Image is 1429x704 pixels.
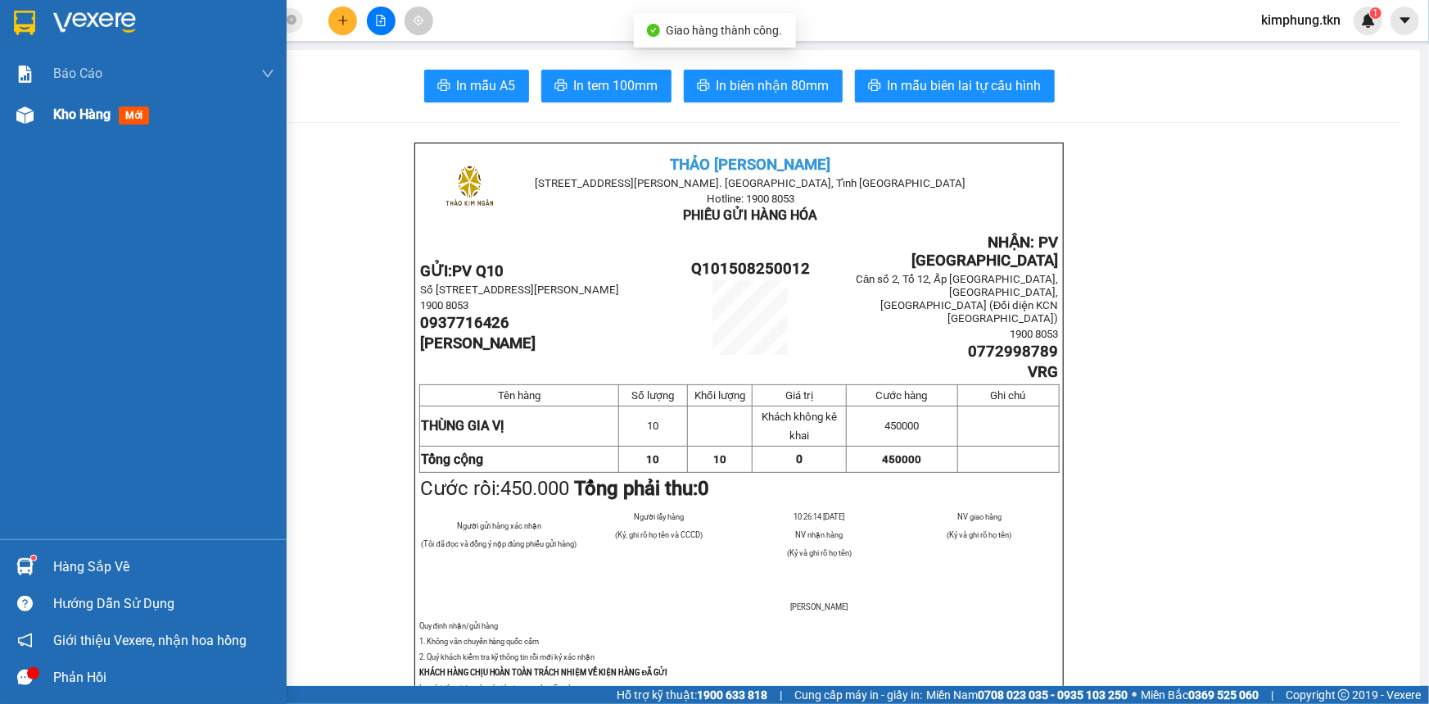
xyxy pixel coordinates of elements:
button: caret-down [1391,7,1419,35]
span: printer [437,79,450,94]
strong: GỬI: [420,262,504,280]
span: Giao hàng thành công. [667,24,783,37]
button: file-add [367,7,396,35]
span: 10 [647,420,658,432]
span: In mẫu A5 [457,75,516,96]
span: Người gửi hàng xác nhận [457,521,541,530]
div: Hàng sắp về [53,555,274,579]
span: Hotline: 1900 8053 [707,193,794,205]
span: NHẬN: PV [GEOGRAPHIC_DATA] [912,234,1059,270]
span: PHIẾU GỬI HÀNG HÓA [684,207,818,223]
span: Miền Nam [926,686,1128,704]
span: Q101508250012 [691,260,810,278]
button: printerIn mẫu biên lai tự cấu hình [855,70,1055,102]
span: Căn số 2, Tổ 12, Ấp [GEOGRAPHIC_DATA], [GEOGRAPHIC_DATA], [GEOGRAPHIC_DATA] (Đối diện KCN [GEOG... [856,273,1058,325]
img: warehouse-icon [16,107,34,124]
strong: 0369 525 060 [1188,688,1259,702]
span: check-circle [647,24,660,37]
span: (Tôi đã đọc và đồng ý nộp đúng phiếu gửi hàng) [422,539,577,548]
img: logo [429,148,510,229]
span: 1900 8053 [1011,328,1059,340]
sup: 1 [1370,7,1382,19]
span: 0 [699,477,710,500]
span: | [1271,686,1273,704]
span: Người lấy hàng [634,512,684,521]
span: NV nhận hàng [795,530,843,539]
span: printer [868,79,881,94]
span: Lưu ý: biên nhận này có giá trị trong vòng 5 ngày [419,684,576,693]
span: (Ký và ghi rõ họ tên) [787,548,852,557]
span: 450.000 [501,477,570,500]
div: Phản hồi [53,665,274,690]
span: NV giao hàng [957,512,1002,521]
span: 450000 [882,453,921,466]
img: logo-vxr [14,11,35,35]
span: [PERSON_NAME] [420,334,536,352]
span: 0937716426 [420,314,510,332]
span: Ghi chú [991,389,1026,402]
strong: 1900 633 818 [697,688,767,702]
span: Giới thiệu Vexere, nhận hoa hồng [53,630,246,651]
strong: 0708 023 035 - 0935 103 250 [978,688,1128,702]
span: 2. Quý khách kiểm tra kỹ thông tin rồi mới ký xác nhận [419,652,595,661]
span: printer [697,79,710,94]
span: Miền Bắc [1141,686,1259,704]
span: copyright [1338,689,1350,701]
span: printer [554,79,568,94]
span: Kho hàng [53,107,111,122]
span: Khối lượng [694,389,745,402]
span: Cước hàng [876,389,928,402]
span: THẢO [PERSON_NAME] [671,156,831,174]
span: Quy định nhận/gửi hàng [419,621,498,630]
span: notification [17,633,33,648]
button: printerIn tem 100mm [541,70,672,102]
span: Báo cáo [53,63,102,84]
span: 0772998789 [969,343,1059,361]
span: aim [413,15,424,26]
span: plus [337,15,349,26]
span: Giá trị [785,389,813,402]
div: Hướng dẫn sử dụng [53,592,274,616]
span: 450000 [884,420,919,432]
span: Hỗ trợ kỹ thuật: [617,686,767,704]
span: (Ký và ghi rõ họ tên) [947,530,1011,539]
sup: 1 [31,556,36,561]
img: solution-icon [16,66,34,83]
span: 1. Không vân chuyển hàng quốc cấm [419,637,540,646]
span: 0 [796,452,803,466]
button: printerIn mẫu A5 [424,70,529,102]
span: | [780,686,782,704]
span: Khách không kê khai [762,411,837,442]
span: mới [119,107,149,125]
button: printerIn biên nhận 80mm [684,70,843,102]
span: file-add [375,15,387,26]
span: Số lượng [631,389,674,402]
strong: KHÁCH HÀNG CHỊU HOÀN TOÀN TRÁCH NHIỆM VỀ KIỆN HÀNG ĐÃ GỬI [419,668,668,677]
span: caret-down [1398,13,1413,28]
span: ⚪️ [1132,692,1137,698]
strong: Tổng cộng [421,452,483,467]
span: 10:26:14 [DATE] [794,512,844,521]
span: In mẫu biên lai tự cấu hình [888,75,1042,96]
span: 10 [646,453,659,466]
span: kimphung.tkn [1248,10,1354,30]
span: 10 [713,453,726,466]
span: 1900 8053 [420,299,468,311]
span: 1 [1372,7,1378,19]
span: PV Q10 [452,262,504,280]
span: (Ký, ghi rõ họ tên và CCCD) [615,530,703,539]
span: close-circle [287,15,296,25]
span: Cung cấp máy in - giấy in: [794,686,922,704]
button: aim [405,7,433,35]
span: close-circle [287,13,296,29]
span: Cước rồi: [420,477,710,500]
span: [STREET_ADDRESS][PERSON_NAME]. [GEOGRAPHIC_DATA], Tỉnh [GEOGRAPHIC_DATA] [536,177,966,189]
span: Số [STREET_ADDRESS][PERSON_NAME] [420,284,620,296]
span: Tên hàng [498,389,540,402]
span: down [261,67,274,80]
span: question-circle [17,596,33,611]
img: warehouse-icon [16,558,34,575]
img: icon-new-feature [1361,13,1376,28]
span: In biên nhận 80mm [717,75,830,96]
span: VRG [1029,363,1059,381]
